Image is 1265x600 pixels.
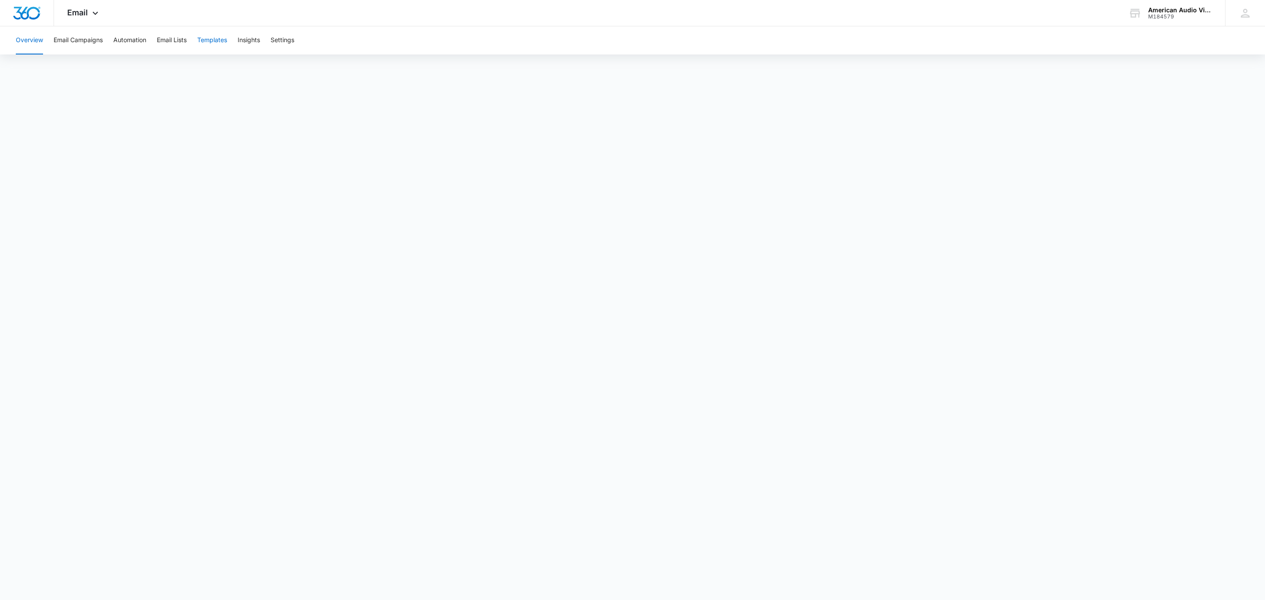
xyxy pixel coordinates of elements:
[67,8,88,17] span: Email
[113,26,146,54] button: Automation
[197,26,227,54] button: Templates
[271,26,294,54] button: Settings
[157,26,187,54] button: Email Lists
[1148,14,1212,20] div: account id
[54,26,103,54] button: Email Campaigns
[16,26,43,54] button: Overview
[1148,7,1212,14] div: account name
[238,26,260,54] button: Insights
